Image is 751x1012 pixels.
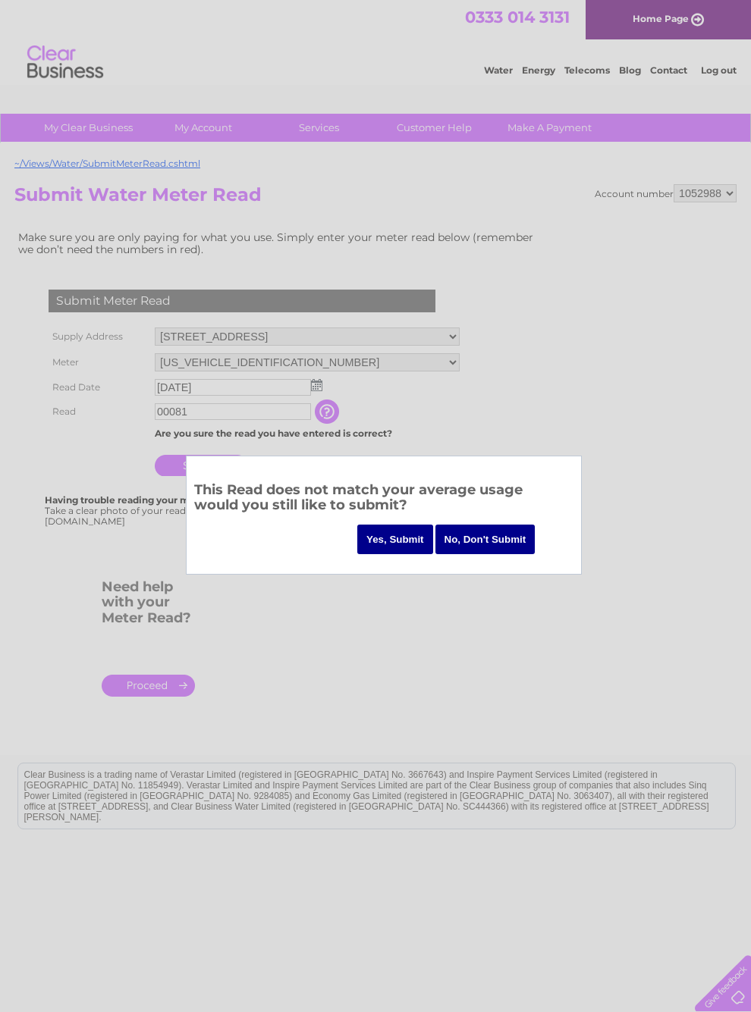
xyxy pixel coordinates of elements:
a: Telecoms [564,64,610,76]
input: No, Don't Submit [435,525,536,554]
div: Clear Business is a trading name of Verastar Limited (registered in [GEOGRAPHIC_DATA] No. 3667643... [18,8,735,74]
input: Yes, Submit [357,525,433,554]
a: Water [484,64,513,76]
a: Blog [619,64,641,76]
a: 0333 014 3131 [465,8,570,27]
a: Energy [522,64,555,76]
a: Log out [701,64,737,76]
a: Contact [650,64,687,76]
img: logo.png [27,39,104,86]
h3: This Read does not match your average usage would you still like to submit? [194,479,573,521]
